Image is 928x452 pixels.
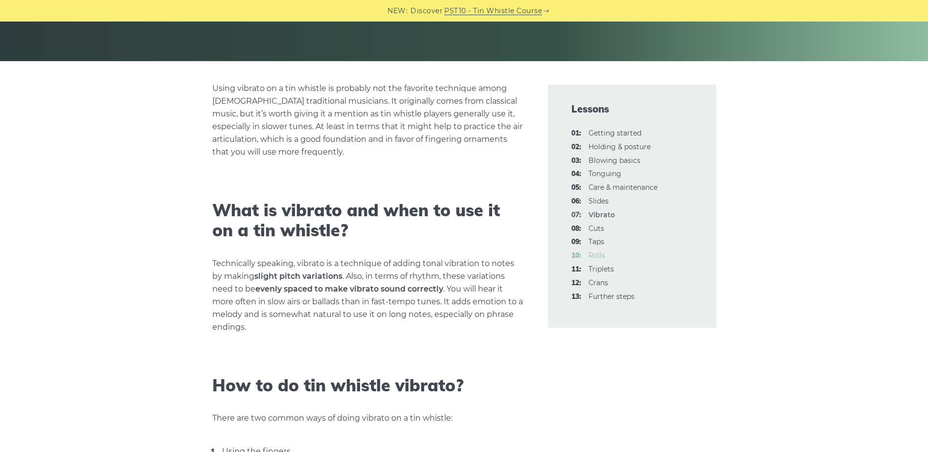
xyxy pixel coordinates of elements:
[588,183,657,192] a: 05:Care & maintenance
[212,201,524,241] h2: What is vibrato and when to use it on a tin whistle?
[588,210,615,219] strong: Vibrato
[588,197,609,205] a: 06:Slides
[571,264,581,275] span: 11:
[387,5,407,17] span: NEW:
[571,250,581,262] span: 10:
[588,142,651,151] a: 02:Holding & posture
[571,291,581,303] span: 13:
[444,5,542,17] a: PST10 - Tin Whistle Course
[212,82,524,158] p: Using vibrato on a tin whistle is probably not the favorite technique among [DEMOGRAPHIC_DATA] tr...
[588,224,604,233] a: 08:Cuts
[571,277,581,289] span: 12:
[588,129,641,137] a: 01:Getting started
[588,169,621,178] a: 04:Tonguing
[588,278,608,287] a: 12:Crans
[571,236,581,248] span: 09:
[212,376,524,396] h2: How to do tin whistle vibrato?
[571,209,581,221] span: 07:
[571,128,581,139] span: 01:
[571,182,581,194] span: 05:
[212,257,524,334] p: Technically speaking, vibrato is a technique of adding tonal vibration to notes by making . Also,...
[588,156,640,165] a: 03:Blowing basics
[410,5,443,17] span: Discover
[571,102,693,116] span: Lessons
[571,196,581,207] span: 06:
[571,223,581,235] span: 08:
[571,155,581,167] span: 03:
[588,237,604,246] a: 09:Taps
[588,251,605,260] a: 10:Rolls
[571,168,581,180] span: 04:
[212,412,524,425] p: There are two common ways of doing vibrato on a tin whistle:
[571,141,581,153] span: 02:
[588,265,614,273] a: 11:Triplets
[255,284,443,294] strong: evenly spaced to make vibrato sound correctly
[254,271,342,281] strong: slight pitch variations
[588,292,634,301] a: 13:Further steps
